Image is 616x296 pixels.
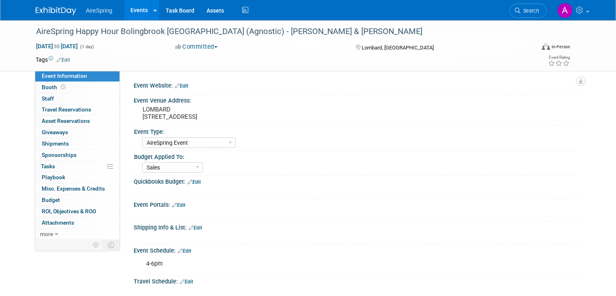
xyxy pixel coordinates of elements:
a: Giveaways [35,127,119,138]
a: Budget [35,195,119,206]
a: more [35,229,119,240]
a: Playbook [35,172,119,183]
a: Booth [35,82,119,93]
img: Angie Handal [557,3,573,18]
span: more [40,231,53,237]
a: Event Information [35,71,119,82]
a: Edit [188,179,201,185]
a: Search [509,4,547,18]
span: Giveaways [42,129,68,135]
div: Event Schedule: [134,245,580,255]
a: Edit [180,279,193,285]
div: Event Rating [548,56,570,60]
a: Asset Reservations [35,116,119,127]
span: Sponsorships [42,152,77,158]
td: Personalize Event Tab Strip [89,240,103,250]
span: Booth [42,84,67,90]
span: Playbook [42,174,65,180]
div: Event Type: [134,126,577,136]
span: Travel Reservations [42,106,91,113]
div: 4-6pm [141,256,494,272]
span: Lombard, [GEOGRAPHIC_DATA] [362,45,434,51]
div: Shipping Info & List: [134,221,580,232]
div: Travel Schedule: [134,275,580,286]
a: Edit [189,225,202,231]
a: ROI, Objectives & ROO [35,206,119,217]
pre: LOMBARD [STREET_ADDRESS] [143,106,311,120]
a: Attachments [35,217,119,228]
span: Misc. Expenses & Credits [42,185,105,192]
a: Misc. Expenses & Credits [35,183,119,194]
span: (1 day) [79,44,94,49]
span: Shipments [42,140,69,147]
button: Committed [173,43,221,51]
div: Budget Applied To: [134,151,577,161]
span: to [53,43,61,49]
img: ExhibitDay [36,7,76,15]
div: In-Person [551,44,570,50]
a: Staff [35,93,119,104]
span: [DATE] [DATE] [36,43,78,50]
div: Event Website: [134,79,580,90]
div: Event Portals: [134,199,580,209]
span: Asset Reservations [42,118,90,124]
span: Event Information [42,73,87,79]
a: Edit [178,248,191,254]
span: ROI, Objectives & ROO [42,208,96,214]
span: Staff [42,95,54,102]
a: Edit [175,83,188,89]
td: Toggle Event Tabs [103,240,120,250]
span: Budget [42,197,60,203]
a: Travel Reservations [35,104,119,115]
td: Tags [36,56,70,64]
span: Booth not reserved yet [59,84,67,90]
a: Shipments [35,138,119,149]
img: Format-Inperson.png [542,43,550,50]
div: Event Format [491,42,570,54]
span: Search [520,8,539,14]
a: Edit [172,202,185,208]
span: AireSpring [86,7,112,14]
div: Quickbooks Budget: [134,176,580,186]
div: Event Venue Address: [134,94,580,105]
span: Tasks [41,163,55,169]
a: Tasks [35,161,119,172]
a: Edit [57,57,70,63]
span: Attachments [42,219,74,226]
a: Sponsorships [35,150,119,161]
div: AireSpring Happy Hour Bolingbrook [GEOGRAPHIC_DATA] (Agnostic) - [PERSON_NAME] & [PERSON_NAME] [33,24,525,39]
